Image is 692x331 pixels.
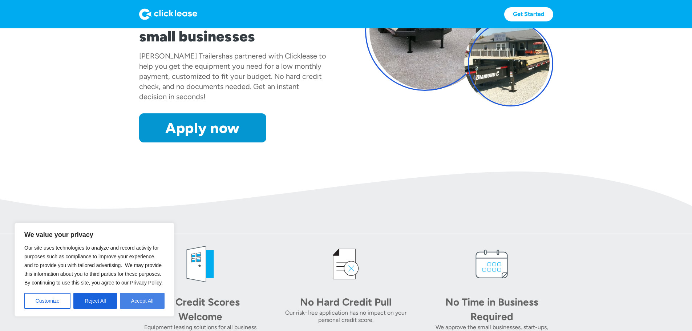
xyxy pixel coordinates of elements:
img: welcome icon [178,242,222,286]
button: Customize [24,293,70,309]
div: has partnered with Clicklease to help you get the equipment you need for a low monthly payment, c... [139,52,326,101]
span: Our site uses technologies to analyze and record activity for purposes such as compliance to impr... [24,245,163,286]
p: We value your privacy [24,230,165,239]
div: No Time in Business Required [441,295,543,324]
div: [PERSON_NAME] Trailers [139,52,222,60]
img: credit icon [324,242,368,286]
a: Apply now [139,113,266,142]
div: All Credit Scores Welcome [149,295,251,324]
img: Logo [139,8,197,20]
div: No Hard Credit Pull [295,295,397,309]
div: We value your privacy [15,223,174,316]
div: Our risk-free application has no impact on your personal credit score. [285,309,407,324]
a: Get Started [504,7,553,21]
img: calendar icon [470,242,514,286]
button: Accept All [120,293,165,309]
button: Reject All [73,293,117,309]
